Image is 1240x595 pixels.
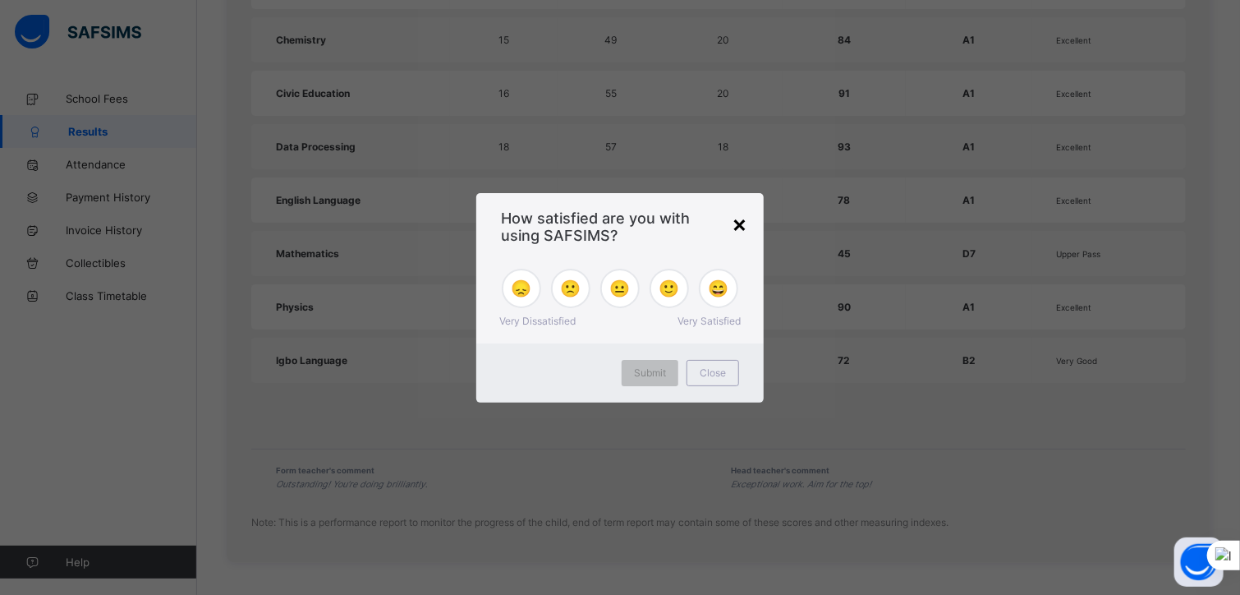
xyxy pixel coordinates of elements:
span: 🙂 [659,279,680,298]
span: 😐 [610,279,631,298]
span: 😞 [512,279,532,298]
span: Submit [634,367,666,379]
span: Very Satisfied [677,315,741,327]
span: How satisfied are you with using SAFSIMS? [501,210,739,244]
span: 🙁 [561,279,581,298]
span: Close [700,367,726,379]
button: Open asap [1174,537,1224,587]
span: Very Dissatisfied [499,315,576,327]
div: × [732,210,747,238]
span: 😄 [709,279,729,298]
